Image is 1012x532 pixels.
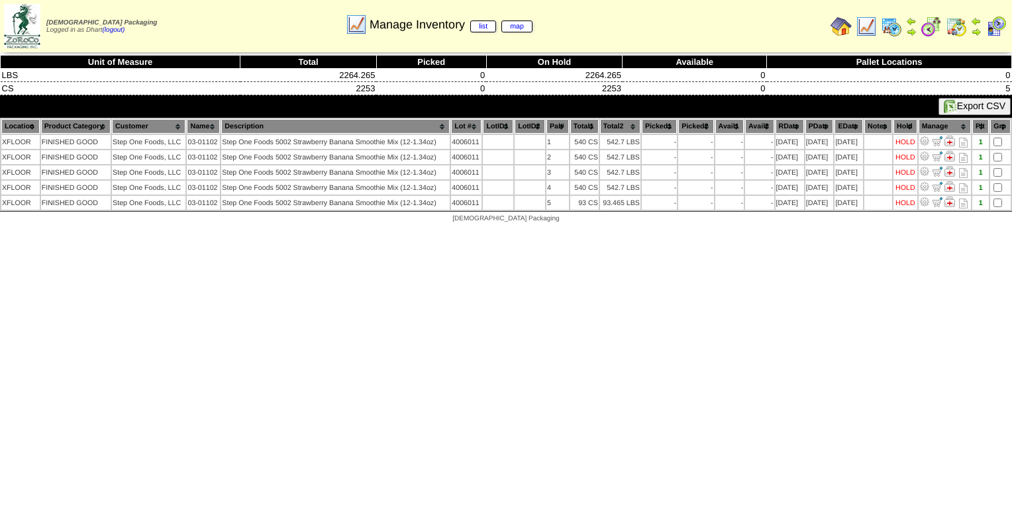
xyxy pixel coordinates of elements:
i: Note [959,183,968,193]
td: [DATE] [835,196,863,210]
td: 5 [546,196,569,210]
span: Manage Inventory [370,18,532,32]
td: - [642,135,677,149]
td: [DATE] [776,150,804,164]
td: - [745,196,774,210]
img: Manage Hold [944,136,955,146]
td: 2253 [240,82,377,95]
td: Step One Foods, LLC [112,181,185,195]
img: Manage Hold [944,166,955,177]
td: XFLOOR [1,196,40,210]
td: 542.7 LBS [600,150,640,164]
th: Description [221,119,450,134]
img: line_graph.gif [856,16,877,37]
td: - [715,181,744,195]
th: Name [187,119,220,134]
img: calendarcustomer.gif [986,16,1007,37]
th: Avail1 [715,119,744,134]
td: - [678,135,713,149]
th: Lot # [451,119,481,134]
td: Step One Foods, LLC [112,165,185,179]
th: PDate [805,119,834,134]
td: - [745,165,774,179]
img: Move [932,151,942,161]
div: 1 [973,169,988,177]
td: 03-01102 [187,181,220,195]
th: Grp [990,119,1011,134]
td: Step One Foods 5002 Strawberry Banana Smoothie Mix (12-1.34oz) [221,135,450,149]
td: [DATE] [805,165,834,179]
td: - [642,181,677,195]
td: [DATE] [776,196,804,210]
div: 1 [973,199,988,207]
td: Step One Foods, LLC [112,150,185,164]
td: [DATE] [835,135,863,149]
th: Pal# [546,119,569,134]
img: calendarprod.gif [881,16,902,37]
div: 1 [973,184,988,192]
img: Move [932,166,942,177]
img: Move [932,197,942,207]
td: 0 [376,82,486,95]
td: 542.7 LBS [600,165,640,179]
td: 2264.265 [240,69,377,82]
td: XFLOOR [1,181,40,195]
img: arrowleft.gif [971,16,982,26]
td: [DATE] [835,165,863,179]
th: EDate [835,119,863,134]
td: FINISHED GOOD [41,181,111,195]
td: 03-01102 [187,165,220,179]
th: Plt [972,119,989,134]
img: Adjust [919,151,930,161]
td: [DATE] [835,150,863,164]
td: 540 CS [570,165,599,179]
th: Pallet Locations [767,56,1012,69]
td: [DATE] [776,135,804,149]
td: Step One Foods, LLC [112,135,185,149]
i: Note [959,153,968,163]
td: [DATE] [805,181,834,195]
td: 4006011 [451,135,481,149]
td: 0 [623,82,767,95]
th: Picked2 [678,119,713,134]
div: HOLD [895,154,915,161]
th: Notes [864,119,892,134]
a: list [470,21,496,32]
th: Manage [919,119,971,134]
th: Customer [112,119,185,134]
td: 4006011 [451,196,481,210]
td: FINISHED GOOD [41,165,111,179]
th: Picked [376,56,486,69]
span: Logged in as Dhart [46,19,157,34]
td: Step One Foods 5002 Strawberry Banana Smoothie Mix (12-1.34oz) [221,165,450,179]
td: 2264.265 [486,69,623,82]
td: 0 [376,69,486,82]
td: 5 [767,82,1012,95]
td: [DATE] [805,135,834,149]
th: On Hold [486,56,623,69]
td: - [715,150,744,164]
td: XFLOOR [1,135,40,149]
td: - [642,196,677,210]
td: 1 [546,135,569,149]
div: HOLD [895,169,915,177]
td: [DATE] [776,165,804,179]
th: Total2 [600,119,640,134]
img: Move [932,181,942,192]
th: Unit of Measure [1,56,240,69]
td: - [745,135,774,149]
td: [DATE] [835,181,863,195]
div: 1 [973,138,988,146]
img: arrowleft.gif [906,16,917,26]
button: Export CSV [938,98,1011,115]
span: [DEMOGRAPHIC_DATA] Packaging [452,215,559,222]
td: 542.7 LBS [600,181,640,195]
td: CS [1,82,240,95]
td: - [745,150,774,164]
img: arrowright.gif [906,26,917,37]
td: FINISHED GOOD [41,150,111,164]
td: Step One Foods 5002 Strawberry Banana Smoothie Mix (12-1.34oz) [221,150,450,164]
div: HOLD [895,138,915,146]
td: Step One Foods 5002 Strawberry Banana Smoothie Mix (12-1.34oz) [221,181,450,195]
div: HOLD [895,199,915,207]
